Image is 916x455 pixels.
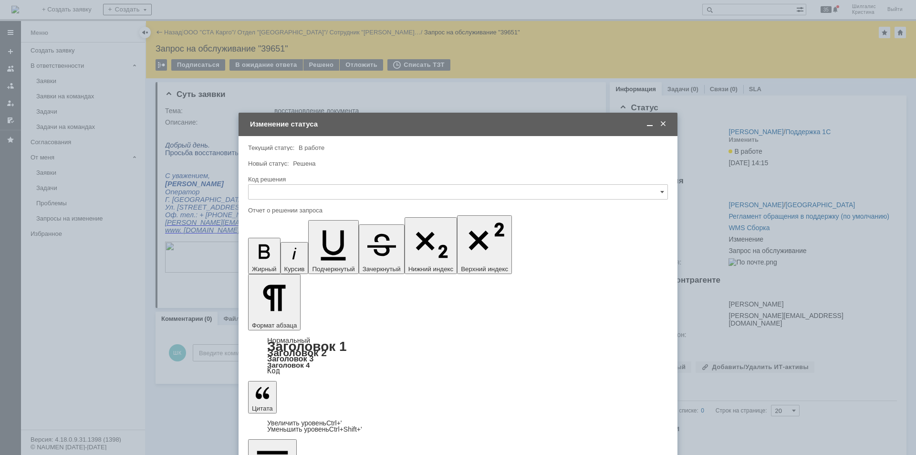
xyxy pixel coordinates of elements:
span: Ctrl+' [326,419,342,427]
span: Решена [293,160,315,167]
div: Код решения [248,176,666,182]
div: Цитата [248,420,668,433]
a: Заголовок 2 [267,347,327,358]
button: Подчеркнутый [308,220,358,274]
span: Жирный [252,265,277,273]
button: Курсив [281,242,309,274]
button: Верхний индекс [457,215,512,274]
label: Текущий статус: [248,144,294,151]
span: Верхний индекс [461,265,508,273]
span: Подчеркнутый [312,265,354,273]
a: Заголовок 1 [267,339,347,354]
a: Код [267,367,280,375]
span: В работе [299,144,324,151]
span: Зачеркнутый [363,265,401,273]
a: Заголовок 4 [267,361,310,369]
span: Ctrl+Shift+' [329,425,362,433]
button: Нижний индекс [405,217,458,274]
span: Свернуть (Ctrl + M) [645,120,655,128]
div: Отчет о решении запроса [248,207,666,213]
span: Курсив [284,265,305,273]
button: Зачеркнутый [359,224,405,274]
a: Нормальный [267,336,310,344]
button: Цитата [248,381,277,413]
button: Формат абзаца [248,274,301,330]
div: Изменение статуса [250,120,668,128]
label: Новый статус: [248,160,289,167]
span: Цитата [252,405,273,412]
span: Нижний индекс [408,265,454,273]
button: Жирный [248,238,281,274]
a: Decrease [267,425,362,433]
span: Формат абзаца [252,322,297,329]
a: Заголовок 3 [267,354,313,363]
a: Increase [267,419,342,427]
span: Закрыть [658,120,668,128]
div: Формат абзаца [248,337,668,374]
